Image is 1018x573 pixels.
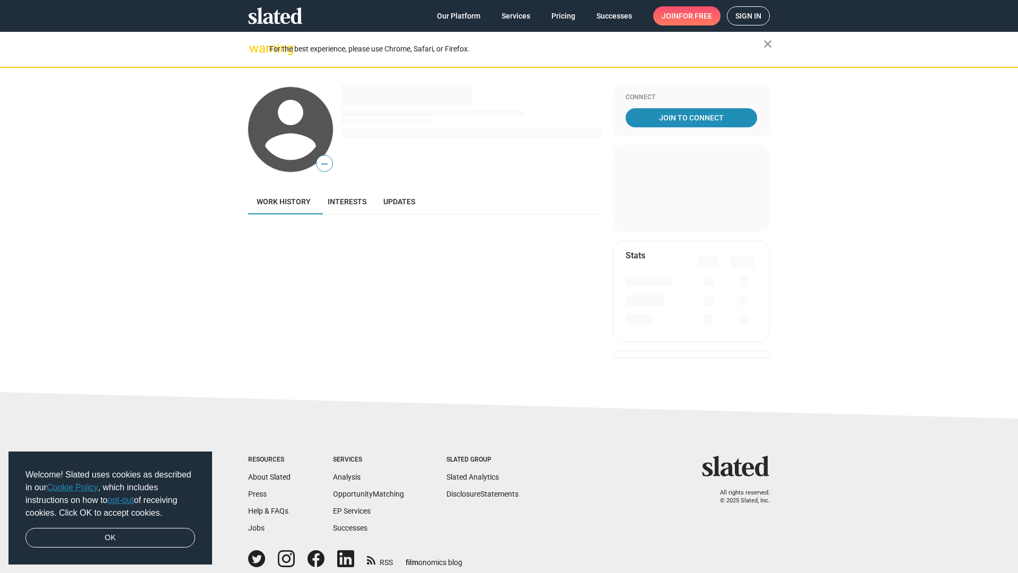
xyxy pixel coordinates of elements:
[626,93,757,102] div: Connect
[653,6,721,25] a: Joinfor free
[679,6,712,25] span: for free
[446,456,519,464] div: Slated Group
[47,483,98,492] a: Cookie Policy
[446,490,519,498] a: DisclosureStatements
[248,189,319,214] a: Work history
[248,507,288,515] a: Help & FAQs
[406,558,418,567] span: film
[8,452,212,565] div: cookieconsent
[437,6,480,25] span: Our Platform
[375,189,424,214] a: Updates
[406,549,462,568] a: filmonomics blog
[333,490,404,498] a: OpportunityMatching
[709,489,770,505] p: All rights reserved. © 2025 Slated, Inc.
[543,6,584,25] a: Pricing
[628,108,755,127] span: Join To Connect
[333,524,367,532] a: Successes
[367,551,393,568] a: RSS
[248,456,291,464] div: Resources
[502,6,530,25] span: Services
[333,507,371,515] a: EP Services
[383,197,415,206] span: Updates
[727,6,770,25] a: Sign in
[248,524,265,532] a: Jobs
[626,108,757,127] a: Join To Connect
[25,528,195,548] a: dismiss cookie message
[735,7,761,25] span: Sign in
[551,6,575,25] span: Pricing
[248,490,267,498] a: Press
[588,6,640,25] a: Successes
[269,42,763,56] div: For the best experience, please use Chrome, Safari, or Firefox.
[328,197,366,206] span: Interests
[319,189,375,214] a: Interests
[596,6,632,25] span: Successes
[493,6,539,25] a: Services
[248,473,291,481] a: About Slated
[317,157,332,171] span: —
[249,42,262,55] mat-icon: warning
[761,38,774,50] mat-icon: close
[446,473,499,481] a: Slated Analytics
[428,6,489,25] a: Our Platform
[108,496,134,505] a: opt-out
[257,197,311,206] span: Work history
[333,456,404,464] div: Services
[25,468,195,519] span: Welcome! Slated uses cookies as described in our , which includes instructions on how to of recei...
[333,473,361,481] a: Analysis
[626,250,645,261] mat-card-title: Stats
[662,6,712,25] span: Join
